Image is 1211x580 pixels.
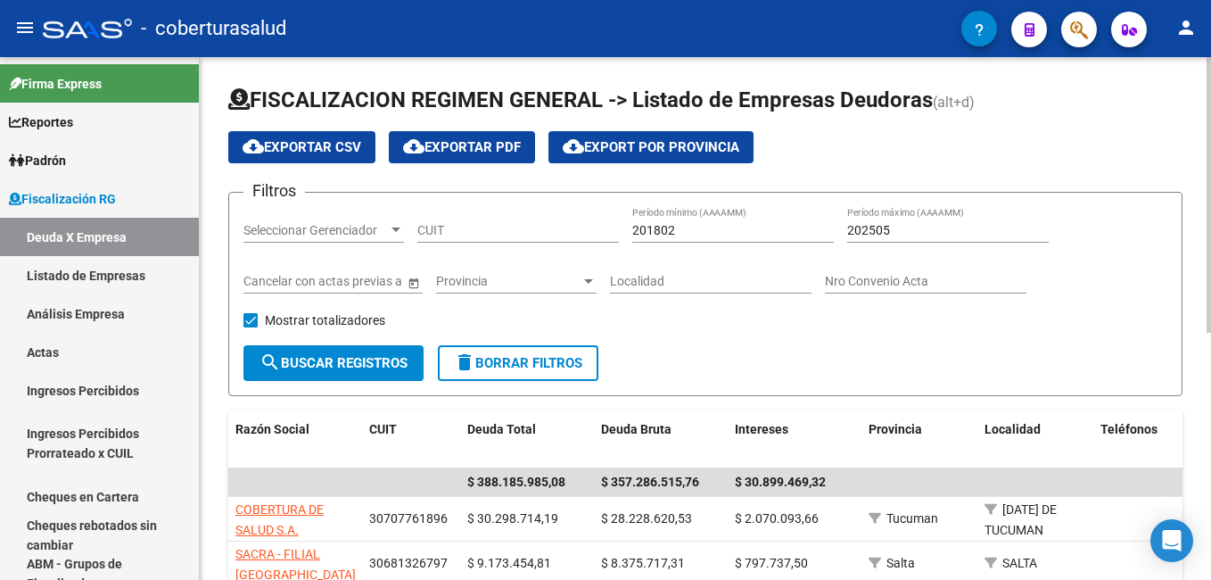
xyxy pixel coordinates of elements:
[467,556,551,570] span: $ 9.173.454,81
[403,139,521,155] span: Exportar PDF
[728,410,861,469] datatable-header-cell: Intereses
[235,422,309,436] span: Razón Social
[467,422,536,436] span: Deuda Total
[9,151,66,170] span: Padrón
[735,556,808,570] span: $ 797.737,50
[243,139,361,155] span: Exportar CSV
[369,422,397,436] span: CUIT
[243,136,264,157] mat-icon: cloud_download
[243,345,424,381] button: Buscar Registros
[735,475,826,489] span: $ 30.899.469,32
[886,511,938,526] span: Tucuman
[869,422,922,436] span: Provincia
[594,410,728,469] datatable-header-cell: Deuda Bruta
[403,136,424,157] mat-icon: cloud_download
[886,556,915,570] span: Salta
[563,136,584,157] mat-icon: cloud_download
[259,352,281,373] mat-icon: search
[563,139,739,155] span: Export por Provincia
[265,310,385,331] span: Mostrar totalizadores
[141,9,286,48] span: - coberturasalud
[454,355,582,371] span: Borrar Filtros
[369,511,448,526] span: 30707761896
[984,422,1041,436] span: Localidad
[601,422,671,436] span: Deuda Bruta
[14,17,36,38] mat-icon: menu
[735,511,819,526] span: $ 2.070.093,66
[601,511,692,526] span: $ 28.228.620,53
[984,502,1057,537] span: [DATE] DE TUCUMAN
[467,475,565,489] span: $ 388.185.985,08
[977,410,1093,469] datatable-header-cell: Localidad
[362,410,460,469] datatable-header-cell: CUIT
[601,556,685,570] span: $ 8.375.717,31
[1100,422,1157,436] span: Teléfonos
[243,178,305,203] h3: Filtros
[259,355,408,371] span: Buscar Registros
[369,556,448,570] span: 30681326797
[9,74,102,94] span: Firma Express
[735,422,788,436] span: Intereses
[228,87,933,112] span: FISCALIZACION REGIMEN GENERAL -> Listado de Empresas Deudoras
[436,274,581,289] span: Provincia
[548,131,754,163] button: Export por Provincia
[1150,519,1193,562] div: Open Intercom Messenger
[933,94,975,111] span: (alt+d)
[1002,556,1037,570] span: SALTA
[1175,17,1197,38] mat-icon: person
[228,131,375,163] button: Exportar CSV
[601,475,699,489] span: $ 357.286.515,76
[389,131,535,163] button: Exportar PDF
[243,223,388,238] span: Seleccionar Gerenciador
[438,345,598,381] button: Borrar Filtros
[9,112,73,132] span: Reportes
[9,189,116,209] span: Fiscalización RG
[454,352,475,373] mat-icon: delete
[235,502,324,537] span: COBERTURA DE SALUD S.A.
[467,511,558,526] span: $ 30.298.714,19
[460,410,594,469] datatable-header-cell: Deuda Total
[861,410,977,469] datatable-header-cell: Provincia
[404,273,423,292] button: Open calendar
[228,410,362,469] datatable-header-cell: Razón Social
